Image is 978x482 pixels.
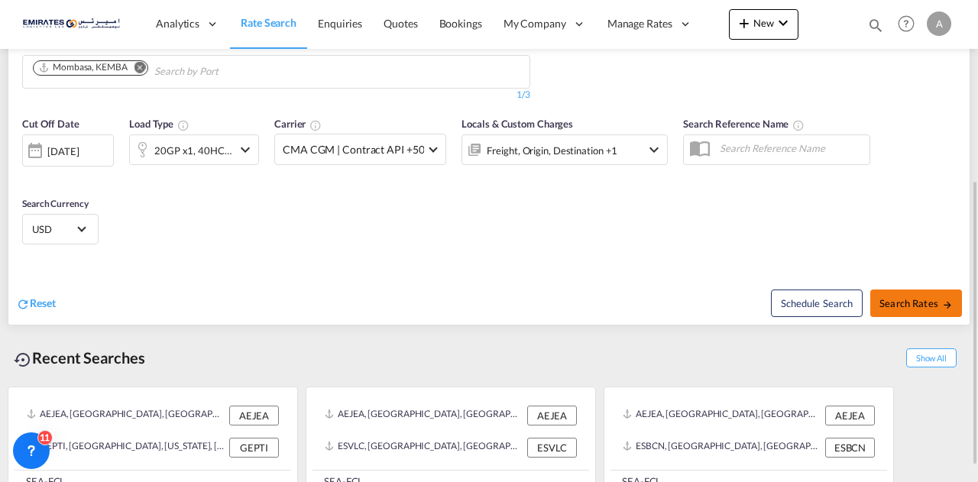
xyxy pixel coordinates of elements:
div: ESBCN [825,438,875,458]
span: Carrier [274,118,322,130]
md-icon: icon-chevron-down [236,141,254,159]
div: [DATE] [22,134,114,167]
md-icon: icon-chevron-down [774,14,792,32]
span: Analytics [156,16,199,31]
span: Rate Search [241,16,296,29]
span: Cut Off Date [22,118,79,130]
md-icon: icon-refresh [16,297,30,311]
div: Press delete to remove this chip. [38,61,131,74]
span: Help [893,11,919,37]
span: Load Type [129,118,189,130]
input: Search Reference Name [712,137,870,160]
span: Bookings [439,17,482,30]
span: Locals & Custom Charges [461,118,573,130]
span: USD [32,222,75,236]
span: Search Reference Name [683,118,805,130]
md-icon: Your search will be saved by the below given name [792,119,805,131]
div: 20GP x1 40HC x1icon-chevron-down [129,134,259,165]
span: My Company [504,16,566,31]
div: icon-refreshReset [16,296,56,312]
span: Enquiries [318,17,362,30]
md-icon: The selected Trucker/Carrierwill be displayed in the rate results If the rates are from another f... [309,119,322,131]
div: A [927,11,951,36]
md-icon: icon-backup-restore [14,351,32,369]
span: Reset [30,296,56,309]
button: Note: By default Schedule search will only considerorigin ports, destination ports and cut off da... [771,290,863,317]
div: AEJEA [825,406,875,425]
div: AEJEA [527,406,577,425]
div: AEJEA, Jebel Ali, United Arab Emirates, Middle East, Middle East [325,406,523,425]
md-icon: icon-information-outline [177,119,189,131]
md-icon: icon-chevron-down [645,141,663,159]
span: Search Currency [22,198,89,209]
div: icon-magnify [867,17,884,40]
span: Quotes [384,17,417,30]
div: Freight Origin Destination Factory Stuffing [487,140,617,161]
div: 20GP x1 40HC x1 [154,140,232,161]
div: AEJEA, Jebel Ali, United Arab Emirates, Middle East, Middle East [27,406,225,425]
button: icon-plus 400-fgNewicon-chevron-down [729,9,798,40]
div: AEJEA [229,406,279,425]
span: New [735,17,792,29]
md-icon: icon-magnify [867,17,884,34]
div: GEPTI, Poti, Georgia, South West Asia, Asia Pacific [27,438,225,458]
button: Search Ratesicon-arrow-right [870,290,962,317]
div: ESVLC, Valencia, Spain, Southern Europe, Europe [325,438,523,458]
md-icon: icon-plus 400-fg [735,14,753,32]
md-chips-wrap: Chips container. Use arrow keys to select chips. [31,56,306,84]
div: Help [893,11,927,38]
span: CMA CGM | Contract API +50 [283,142,424,157]
span: Search Rates [879,297,953,309]
div: Mombasa, KEMBA [38,61,128,74]
div: [DATE] [47,144,79,158]
div: Recent Searches [8,341,151,375]
div: ESVLC [527,438,577,458]
img: c67187802a5a11ec94275b5db69a26e6.png [23,7,126,41]
md-datepicker: Select [22,165,34,186]
input: Chips input. [154,60,300,84]
button: Remove [125,61,147,76]
div: Freight Origin Destination Factory Stuffingicon-chevron-down [461,134,668,165]
div: ESBCN, Barcelona, Spain, Southern Europe, Europe [623,438,821,458]
md-icon: icon-arrow-right [942,299,953,310]
div: GEPTI [229,438,279,458]
span: Show All [906,348,957,367]
span: Manage Rates [607,16,672,31]
div: AEJEA, Jebel Ali, United Arab Emirates, Middle East, Middle East [623,406,821,425]
div: 1/3 [22,89,530,102]
md-select: Select Currency: $ USDUnited States Dollar [31,218,90,240]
